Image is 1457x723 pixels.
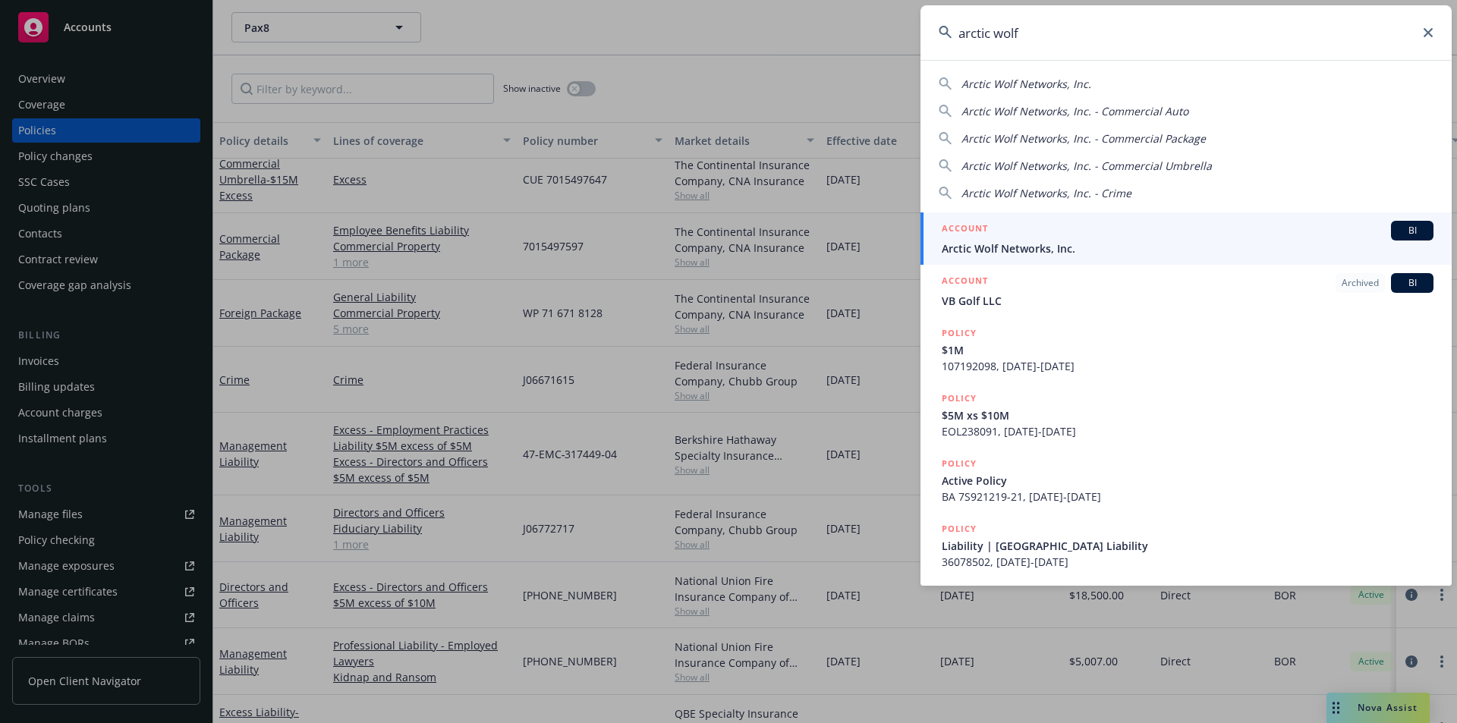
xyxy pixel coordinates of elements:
[961,131,1206,146] span: Arctic Wolf Networks, Inc. - Commercial Package
[942,473,1433,489] span: Active Policy
[942,407,1433,423] span: $5M xs $10M
[920,448,1452,513] a: POLICYActive PolicyBA 7S921219-21, [DATE]-[DATE]
[920,5,1452,60] input: Search...
[961,159,1212,173] span: Arctic Wolf Networks, Inc. - Commercial Umbrella
[920,265,1452,317] a: ACCOUNTArchivedBIVB Golf LLC
[942,240,1433,256] span: Arctic Wolf Networks, Inc.
[942,423,1433,439] span: EOL238091, [DATE]-[DATE]
[942,521,977,536] h5: POLICY
[961,186,1131,200] span: Arctic Wolf Networks, Inc. - Crime
[942,358,1433,374] span: 107192098, [DATE]-[DATE]
[1397,224,1427,237] span: BI
[942,456,977,471] h5: POLICY
[961,77,1091,91] span: Arctic Wolf Networks, Inc.
[942,538,1433,554] span: Liability | [GEOGRAPHIC_DATA] Liability
[942,342,1433,358] span: $1M
[942,325,977,341] h5: POLICY
[942,221,988,239] h5: ACCOUNT
[1342,276,1379,290] span: Archived
[942,391,977,406] h5: POLICY
[920,317,1452,382] a: POLICY$1M107192098, [DATE]-[DATE]
[920,212,1452,265] a: ACCOUNTBIArctic Wolf Networks, Inc.
[942,273,988,291] h5: ACCOUNT
[1397,276,1427,290] span: BI
[920,382,1452,448] a: POLICY$5M xs $10MEOL238091, [DATE]-[DATE]
[942,489,1433,505] span: BA 7S921219-21, [DATE]-[DATE]
[942,293,1433,309] span: VB Golf LLC
[961,104,1188,118] span: Arctic Wolf Networks, Inc. - Commercial Auto
[920,513,1452,578] a: POLICYLiability | [GEOGRAPHIC_DATA] Liability36078502, [DATE]-[DATE]
[942,554,1433,570] span: 36078502, [DATE]-[DATE]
